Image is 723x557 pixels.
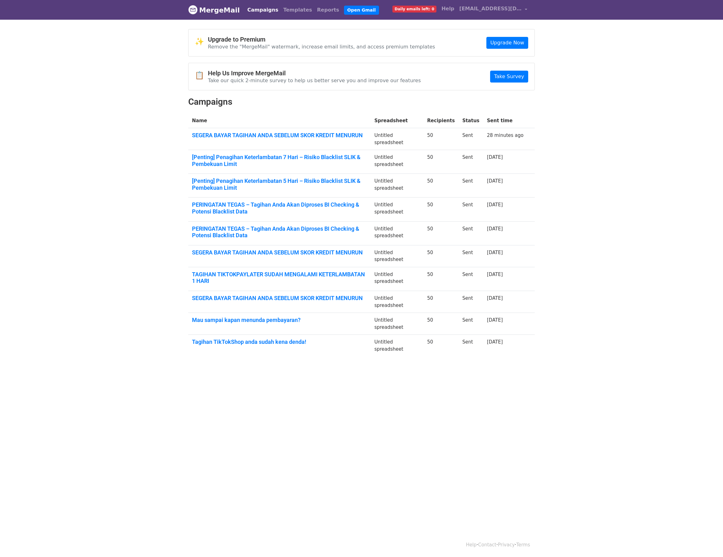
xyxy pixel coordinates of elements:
[192,249,367,256] a: SEGERA BAYAR TAGIHAN ANDA SEBELUM SKOR KREDIT MENURUN
[423,313,459,335] td: 50
[459,174,483,198] td: Sent
[371,245,423,267] td: Untitled spreadsheet
[208,36,435,43] h4: Upgrade to Premium
[487,133,524,138] a: 28 minutes ago
[392,6,436,13] span: Daily emails left: 0
[487,178,503,184] a: [DATE]
[188,97,535,107] h2: Campaigns
[192,132,367,139] a: SEGERA BAYAR TAGIHAN ANDA SEBELUM SKOR KREDIT MENURUN
[208,69,421,77] h4: Help Us Improve MergeMail
[371,313,423,335] td: Untitled spreadsheet
[487,226,503,232] a: [DATE]
[423,150,459,174] td: 50
[390,3,439,15] a: Daily emails left: 0
[423,198,459,221] td: 50
[344,6,379,15] a: Open Gmail
[439,3,457,15] a: Help
[423,291,459,313] td: 50
[459,335,483,357] td: Sent
[371,174,423,198] td: Untitled spreadsheet
[459,198,483,221] td: Sent
[487,154,503,160] a: [DATE]
[487,339,503,345] a: [DATE]
[195,71,208,80] span: 📋
[371,150,423,174] td: Untitled spreadsheet
[192,154,367,167] a: [Penting] Penagihan Keterlambatan 7 Hari – Risiko Blacklist SLIK & Pembekuan Limit
[281,4,314,16] a: Templates
[315,4,342,16] a: Reports
[371,128,423,150] td: Untitled spreadsheet
[483,113,527,128] th: Sent time
[459,150,483,174] td: Sent
[423,267,459,291] td: 50
[487,272,503,277] a: [DATE]
[498,542,515,548] a: Privacy
[192,178,367,191] a: [Penting] Penagihan Keterlambatan 5 Hari – Risiko Blacklist SLIK & Pembekuan Limit
[371,291,423,313] td: Untitled spreadsheet
[188,5,198,14] img: MergeMail logo
[466,542,477,548] a: Help
[459,113,483,128] th: Status
[195,37,208,46] span: ✨
[478,542,496,548] a: Contact
[459,5,522,13] span: [EMAIL_ADDRESS][DOMAIN_NAME]
[423,174,459,198] td: 50
[208,43,435,50] p: Remove the "MergeMail" watermark, increase email limits, and access premium templates
[487,295,503,301] a: [DATE]
[192,295,367,302] a: SEGERA BAYAR TAGIHAN ANDA SEBELUM SKOR KREDIT MENURUN
[459,267,483,291] td: Sent
[423,128,459,150] td: 50
[487,317,503,323] a: [DATE]
[459,291,483,313] td: Sent
[192,201,367,215] a: PERINGATAN TEGAS – Tagihan Anda Akan Diproses BI Checking & Potensi Blacklist Data
[423,245,459,267] td: 50
[371,335,423,357] td: Untitled spreadsheet
[371,198,423,221] td: Untitled spreadsheet
[459,313,483,335] td: Sent
[490,71,528,83] a: Take Survey
[487,250,503,255] a: [DATE]
[423,113,459,128] th: Recipients
[516,542,530,548] a: Terms
[371,221,423,245] td: Untitled spreadsheet
[459,245,483,267] td: Sent
[423,335,459,357] td: 50
[208,77,421,84] p: Take our quick 2-minute survey to help us better serve you and improve our features
[423,221,459,245] td: 50
[457,3,530,17] a: [EMAIL_ADDRESS][DOMAIN_NAME]
[188,113,371,128] th: Name
[459,221,483,245] td: Sent
[459,128,483,150] td: Sent
[192,225,367,239] a: PERINGATAN TEGAS – Tagihan Anda Akan Diproses BI Checking & Potensi Blacklist Data
[486,37,528,49] a: Upgrade Now
[192,271,367,284] a: TAGIHAN TIKTOKPAYLATER SUDAH MENGALAMI KETERLAMBATAN 1 HARI
[192,317,367,324] a: Mau sampai kapan menunda pembayaran?
[371,113,423,128] th: Spreadsheet
[188,3,240,17] a: MergeMail
[245,4,281,16] a: Campaigns
[192,339,367,345] a: Tagihan TikTokShop anda sudah kena denda!
[371,267,423,291] td: Untitled spreadsheet
[487,202,503,208] a: [DATE]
